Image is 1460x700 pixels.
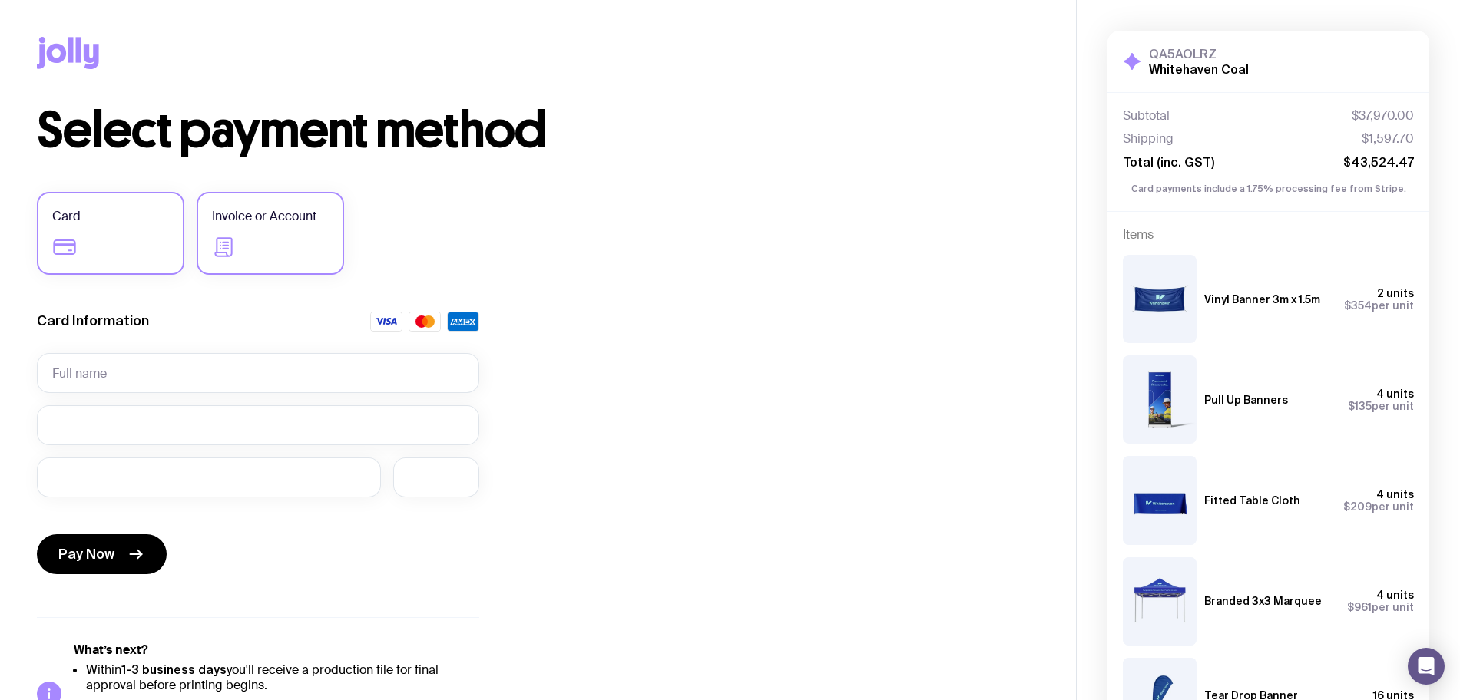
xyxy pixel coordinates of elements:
[1362,131,1414,147] span: $1,597.70
[52,470,366,484] iframe: Secure expiration date input frame
[1149,61,1249,77] h2: Whitehaven Coal
[1352,108,1414,124] span: $37,970.00
[1343,500,1414,513] span: per unit
[1348,400,1414,412] span: per unit
[1204,394,1288,406] h3: Pull Up Banners
[1343,500,1372,513] span: $209
[121,662,227,676] strong: 1-3 business days
[1123,227,1414,243] h4: Items
[409,470,464,484] iframe: Secure CVC input frame
[1408,648,1445,685] div: Open Intercom Messenger
[1123,108,1170,124] span: Subtotal
[1123,154,1214,170] span: Total (inc. GST)
[1377,287,1414,299] span: 2 units
[1204,293,1320,305] h3: Vinyl Banner 3m x 1.5m
[1348,400,1372,412] span: $135
[86,662,479,693] li: Within you'll receive a production file for final approval before printing begins.
[1123,131,1174,147] span: Shipping
[1149,46,1249,61] h3: QA5AOLRZ
[52,418,464,432] iframe: Secure card number input frame
[1344,299,1414,312] span: per unit
[1204,494,1300,507] h3: Fitted Table Cloth
[37,106,1039,155] h1: Select payment method
[1376,589,1414,601] span: 4 units
[37,312,149,330] label: Card Information
[1204,595,1322,607] h3: Branded 3x3 Marquee
[1123,182,1414,196] p: Card payments include a 1.75% processing fee from Stripe.
[1376,488,1414,500] span: 4 units
[1344,299,1372,312] span: $354
[1347,601,1414,613] span: per unit
[212,207,316,226] span: Invoice or Account
[1376,388,1414,400] span: 4 units
[1347,601,1372,613] span: $961
[58,545,114,563] span: Pay Now
[52,207,81,226] span: Card
[37,353,479,393] input: Full name
[1343,154,1414,170] span: $43,524.47
[37,534,167,574] button: Pay Now
[74,642,479,658] h5: What’s next?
